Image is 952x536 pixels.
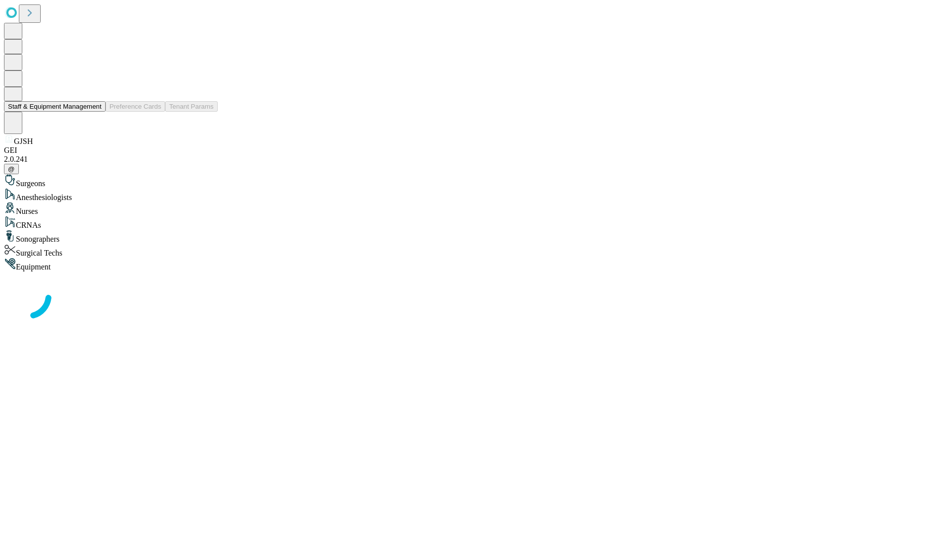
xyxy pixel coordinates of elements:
[4,258,948,271] div: Equipment
[4,202,948,216] div: Nurses
[106,101,165,112] button: Preference Cards
[4,244,948,258] div: Surgical Techs
[4,101,106,112] button: Staff & Equipment Management
[4,155,948,164] div: 2.0.241
[4,230,948,244] div: Sonographers
[4,146,948,155] div: GEI
[165,101,218,112] button: Tenant Params
[14,137,33,145] span: GJSH
[4,174,948,188] div: Surgeons
[4,164,19,174] button: @
[8,165,15,173] span: @
[4,216,948,230] div: CRNAs
[4,188,948,202] div: Anesthesiologists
